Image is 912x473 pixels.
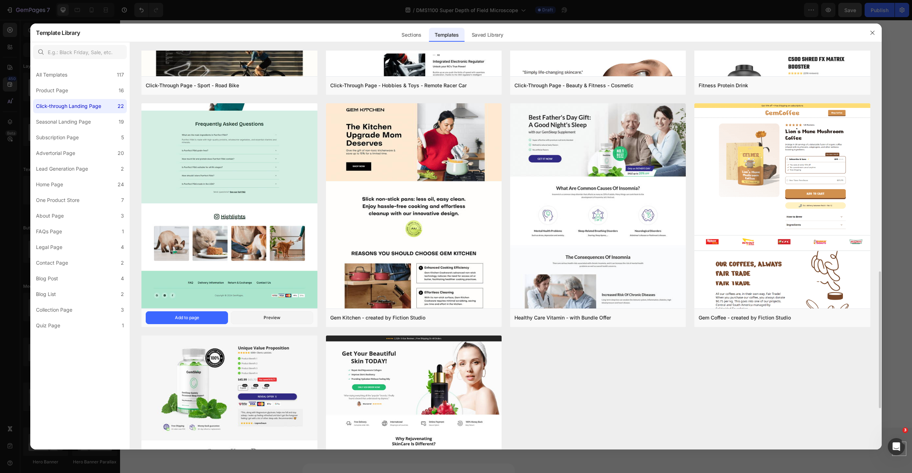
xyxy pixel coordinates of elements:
div: Blog List [36,290,56,298]
div: 117 [117,71,124,79]
div: Gem Coffee - created by Fiction Studio [699,313,791,322]
div: FAQs Page [36,227,62,236]
div: 2 [121,259,124,267]
div: Click-Through Page - Hobbies & Toys - Remote Racer Car [330,81,467,90]
div: 5 [121,133,124,142]
div: Subscription Page [36,133,79,142]
div: Collection Page [36,306,72,314]
div: 2 [121,290,124,298]
span: 3 [902,427,908,433]
div: Lead Generation Page [36,165,88,173]
h2: Capture & Record [293,349,389,372]
div: Sections [396,28,427,42]
h2: User Friendly Controls [403,349,499,372]
div: Saved Library [466,28,509,42]
p: See vivid details on a full screen, no eyepiece needed. [183,373,278,390]
div: 1 [122,321,124,330]
div: Healthy Care Vitamin - with Bundle Offer [514,313,611,322]
div: Home Page [36,180,63,189]
div: Seasonal Landing Page [36,118,91,126]
div: One Product Store [36,196,79,204]
div: 20 [118,149,124,157]
div: Preview [264,315,280,321]
div: About Page [36,212,64,220]
div: All Templates [36,71,67,79]
div: 7 [121,196,124,204]
span: Build your DMS1100 > [556,166,632,176]
div: Gem Kitchen - created by Fiction Studio [330,313,425,322]
div: Templates [429,28,464,42]
h2: HD Digital Viewing [182,349,279,372]
img: gempages_490494969883132785-2539ef58-7bd6-4b97-b70d-ccaf8d6c7f05.jpg [331,329,351,349]
img: gempages_490494969883132785-d3dacddf-ca66-4d81-8446-b85f61cfdb9c.jpg [442,329,461,349]
div: Legal Page [36,243,62,251]
div: 24 [118,180,124,189]
div: Click-Through Page - Sport - Road Bike [146,81,239,90]
div: 3 [121,306,124,314]
div: Fitness Protein Drink [699,81,748,90]
div: Contact Page [36,259,68,267]
div: 3 [121,212,124,220]
p: Bright LED lighting ensures clear visibility every time. [514,373,609,390]
div: 22 [118,102,124,110]
div: 4 [121,243,124,251]
div: 16 [119,86,124,95]
div: Blog Post [36,274,58,283]
h2: Built-in Illumination [514,349,610,372]
div: 2 [121,165,124,173]
button: Preview [231,311,313,324]
div: 4 [121,274,124,283]
div: Add to page [175,315,199,321]
div: 19 [119,118,124,126]
p: Save photos and videos instantly for learning or work. [294,373,388,390]
h2: The Ultimate Microscope [556,109,736,132]
iframe: Intercom live chat [888,438,905,455]
div: 1 [122,227,124,236]
p: Simple operation designed for all experience levels. [404,373,499,390]
input: E.g.: Black Friday, Sale, etc. [33,45,127,59]
p: The most advanced microscope we’ve ever built, [556,136,735,145]
div: Advertorial Page [36,149,75,157]
div: Product Page [36,86,68,95]
div: Quiz Page [36,321,60,330]
div: Click-through Landing Page [36,102,101,110]
h2: Template Library [36,24,80,42]
div: Click-Through Page - Beauty & Fitness - Cosmetic [514,81,633,90]
button: Add to page [146,311,228,324]
img: gempages_490494969883132785-8c0503f1-ca07-4d14-a093-442a8cebf65d.jpg [552,329,571,349]
p: created for those who demand more. [556,145,735,154]
img: gempages_490494969883132785-caab04af-5538-4b29-8b12-e6cccfd943ad.jpg [221,329,240,349]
